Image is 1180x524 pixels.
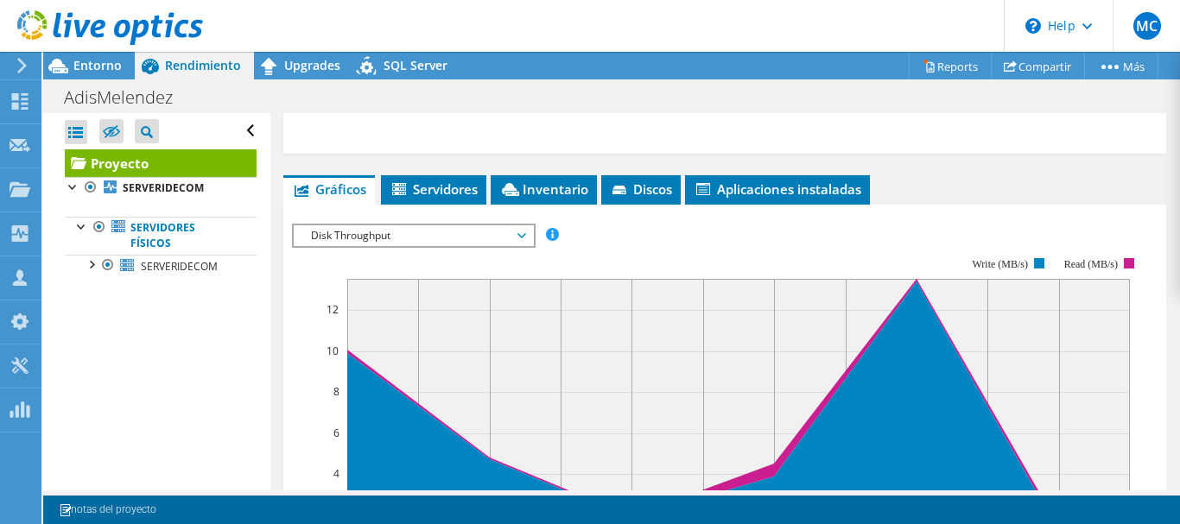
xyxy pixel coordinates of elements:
span: Inventario [499,180,588,198]
a: SERVERIDECOM [65,255,257,277]
text: 8 [333,384,339,399]
a: Compartir [991,53,1085,79]
span: Aplicaciones instaladas [694,180,861,198]
a: SERVERIDECOM [65,177,257,199]
a: Reports [909,53,992,79]
a: Proyecto [65,149,257,177]
text: Write (MB/s) [973,258,1029,270]
span: Servidores [390,180,478,198]
text: 12 [327,302,339,317]
a: notas del proyecto [47,499,168,521]
span: Upgrades [284,57,340,73]
span: SERVERIDECOM [141,259,218,274]
svg: \n [1025,18,1041,34]
span: Gráficos [292,180,366,198]
text: 6 [333,426,339,440]
text: Read (MB/s) [1064,258,1118,270]
span: Rendimiento [165,57,241,73]
a: Servidores físicos [65,217,257,255]
text: 10 [327,344,339,358]
span: Disk Throughput [302,225,524,246]
span: Discos [610,180,672,198]
span: SQL Server [384,57,447,73]
span: Entorno [73,57,122,73]
text: 4 [333,466,339,481]
a: Más [1084,53,1158,79]
span: MC [1133,12,1161,40]
h1: AdisMelendez [56,88,200,107]
b: SERVERIDECOM [123,180,204,195]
